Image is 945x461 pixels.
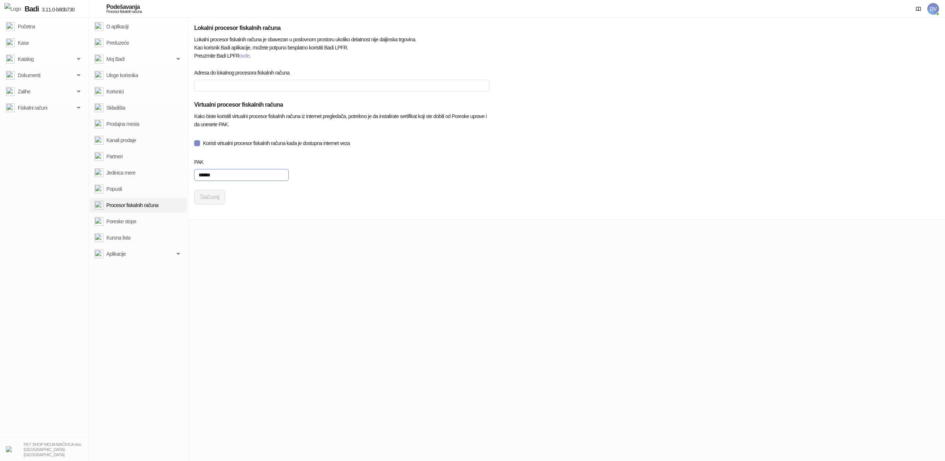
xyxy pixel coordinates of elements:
[194,100,489,109] h5: Virtualni procesor fiskalnih računa
[39,7,75,13] span: 3.11.0-b80b730
[94,68,138,83] a: Uloge korisnika
[194,24,489,32] h5: Lokalni procesor fiskalnih računa
[4,3,21,15] img: Logo
[106,247,126,261] span: Aplikacije
[106,10,142,14] div: Procesor fiskalnih računa
[194,69,295,77] label: Adresa do lokalnog procesora fiskalnih računa
[18,100,47,115] span: Fiskalni računi
[239,53,250,59] a: ovde
[94,84,124,99] a: Korisnici
[106,52,124,66] span: Moj Badi
[94,198,158,213] a: Procesor fiskalnih računa
[18,52,34,66] span: Katalog
[25,5,39,13] span: Badi
[94,149,123,164] a: Partneri
[18,68,40,83] span: Dokumenti
[194,80,489,92] input: Adresa do lokalnog procesora fiskalnih računa
[6,446,12,452] img: 64x64-companyLogo-b2da54f3-9bca-40b5-bf51-3603918ec158.png
[194,35,489,60] div: Lokalni procesor fiskalnih računa je obavezan u poslovnom prostoru ukoliko delatnost nije daljins...
[927,3,939,15] span: DV
[24,442,81,457] small: PET SHOP MOJA MAČKICA doo [GEOGRAPHIC_DATA]-[GEOGRAPHIC_DATA]
[106,4,142,10] div: Podešavanja
[194,169,289,181] input: PAK
[94,214,136,229] a: Poreske stope
[94,117,139,131] a: Prodajna mesta
[194,190,225,204] button: Sačuvaj
[94,19,128,34] a: O aplikaciji
[94,100,125,115] a: Skladišta
[94,165,135,180] a: Jedinica mere
[6,35,28,50] a: Kasa
[94,133,136,148] a: Kanali prodaje
[194,112,489,128] div: Kako biste koristili virtualni procesor fiskalnih računa iz internet pregledača, potrebno je da i...
[200,139,353,147] span: Koristi virtualni procesor fiskalnih računa kada je dostupna internet veza
[194,158,208,166] label: PAK
[913,3,924,15] a: Dokumentacija
[94,230,130,245] a: Kursna lista
[6,19,35,34] a: Početna
[94,35,129,50] a: Preduzeće
[18,84,30,99] span: Zalihe
[94,182,122,196] a: Popusti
